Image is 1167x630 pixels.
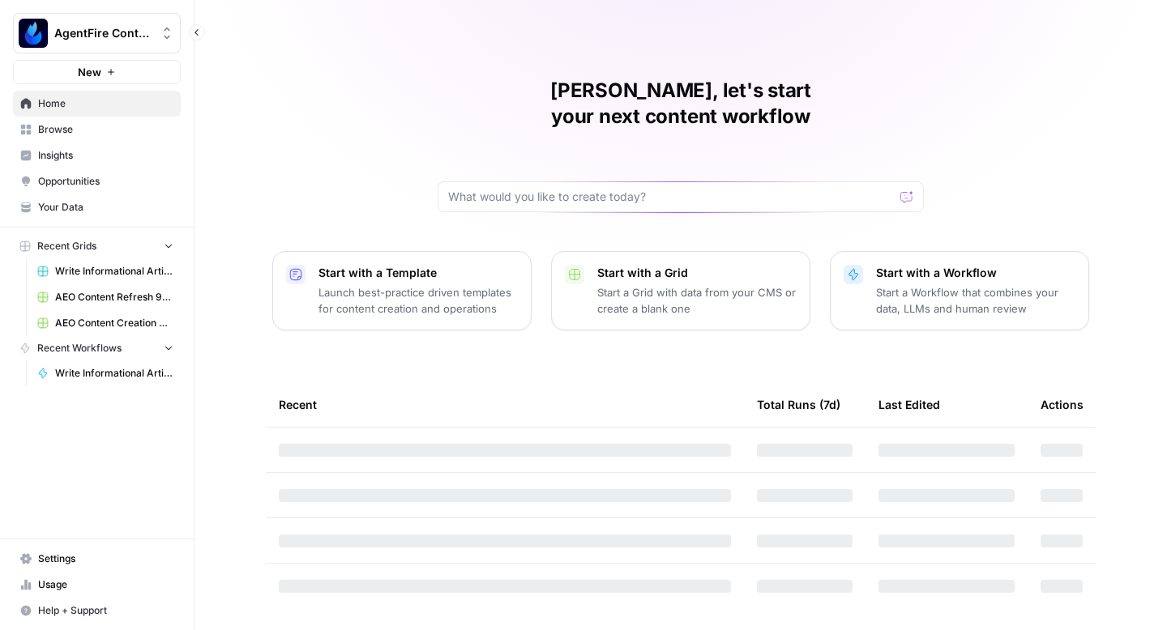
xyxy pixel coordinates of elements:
[55,316,173,330] span: AEO Content Creation 9-15
[13,194,181,220] a: Your Data
[38,551,173,566] span: Settings
[318,265,518,281] p: Start with a Template
[272,251,532,330] button: Start with a TemplateLaunch best-practice driven templates for content creation and operations
[597,284,797,317] p: Start a Grid with data from your CMS or create a blank one
[54,25,152,41] span: AgentFire Content
[30,310,181,336] a: AEO Content Creation 9-15
[13,91,181,117] a: Home
[448,189,894,205] input: What would you like to create today?
[30,258,181,284] a: Write Informational Articles
[13,234,181,258] button: Recent Grids
[878,382,940,427] div: Last Edited
[876,284,1075,317] p: Start a Workflow that combines your data, LLMs and human review
[55,290,173,304] span: AEO Content Refresh 9-15
[30,360,181,386] a: Write Informational Article Body
[13,598,181,624] button: Help + Support
[13,546,181,572] a: Settings
[38,96,173,111] span: Home
[13,168,181,194] a: Opportunities
[78,64,101,80] span: New
[37,239,96,253] span: Recent Grids
[38,148,173,163] span: Insights
[19,19,48,48] img: AgentFire Content Logo
[13,60,181,84] button: New
[13,572,181,598] a: Usage
[55,264,173,279] span: Write Informational Articles
[757,382,840,427] div: Total Runs (7d)
[38,200,173,215] span: Your Data
[438,78,924,130] h1: [PERSON_NAME], let's start your next content workflow
[551,251,810,330] button: Start with a GridStart a Grid with data from your CMS or create a blank one
[876,265,1075,281] p: Start with a Workflow
[279,382,731,427] div: Recent
[30,284,181,310] a: AEO Content Refresh 9-15
[318,284,518,317] p: Launch best-practice driven templates for content creation and operations
[13,13,181,53] button: Workspace: AgentFire Content
[38,122,173,137] span: Browse
[13,117,181,143] a: Browse
[13,336,181,360] button: Recent Workflows
[38,174,173,189] span: Opportunities
[38,603,173,618] span: Help + Support
[830,251,1089,330] button: Start with a WorkflowStart a Workflow that combines your data, LLMs and human review
[597,265,797,281] p: Start with a Grid
[13,143,181,168] a: Insights
[1041,382,1084,427] div: Actions
[55,366,173,381] span: Write Informational Article Body
[38,577,173,592] span: Usage
[37,341,122,355] span: Recent Workflows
